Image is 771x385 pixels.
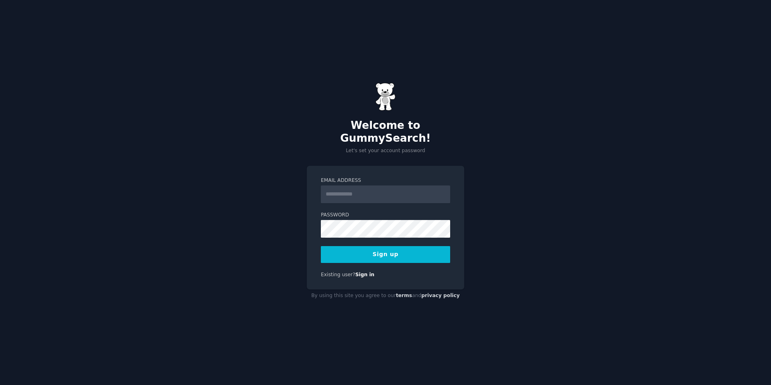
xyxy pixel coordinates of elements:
h2: Welcome to GummySearch! [307,119,464,145]
label: Email Address [321,177,450,184]
label: Password [321,212,450,219]
button: Sign up [321,246,450,263]
img: Gummy Bear [375,83,396,111]
span: Existing user? [321,272,355,277]
p: Let's set your account password [307,147,464,155]
a: terms [396,293,412,298]
a: privacy policy [421,293,460,298]
a: Sign in [355,272,375,277]
div: By using this site you agree to our and [307,289,464,302]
